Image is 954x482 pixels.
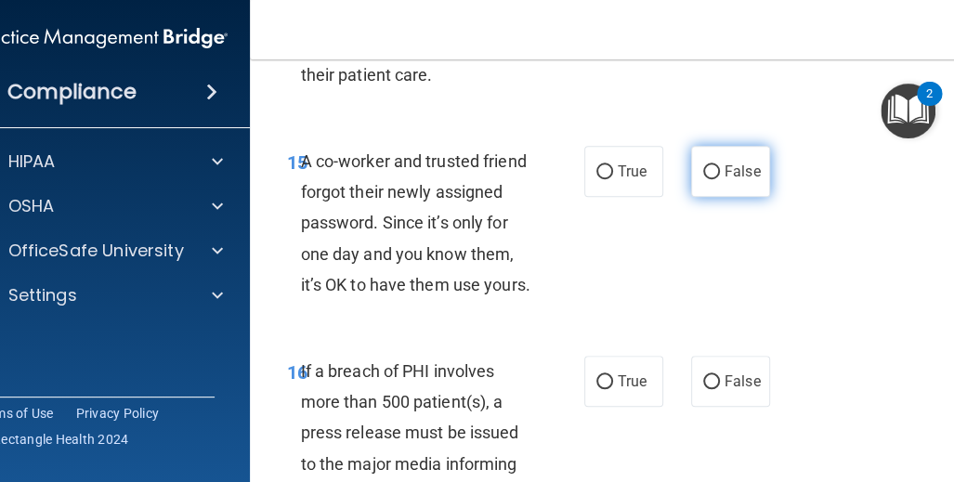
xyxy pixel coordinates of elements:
input: False [703,165,720,179]
input: True [596,375,613,389]
p: HIPAA [8,150,56,173]
span: True [618,163,647,180]
div: 2 [926,94,933,118]
p: Settings [8,284,77,306]
span: 16 [287,361,307,384]
a: Privacy Policy [76,404,160,423]
span: 15 [287,151,307,174]
span: True [618,372,647,390]
p: OSHA [8,195,55,217]
span: A co-worker and trusted friend forgot their newly assigned password. Since it’s only for one day ... [301,151,530,294]
input: True [596,165,613,179]
p: OfficeSafe University [8,240,184,262]
button: Open Resource Center, 2 new notifications [881,84,935,138]
iframe: Drift Widget Chat Controller [634,351,932,424]
h4: Compliance [7,79,137,105]
span: False [725,163,761,180]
